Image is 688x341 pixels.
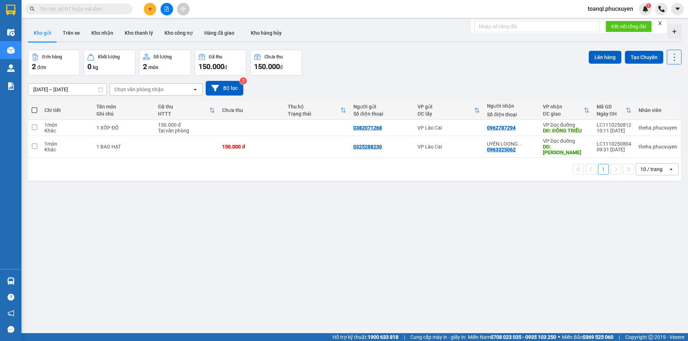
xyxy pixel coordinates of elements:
span: đ [280,64,283,70]
div: 1 XỐP ĐỒ [96,125,151,131]
div: Người gửi [353,104,410,109]
th: Toggle SortBy [154,101,219,120]
strong: 0708 023 035 - 0935 103 250 [491,334,556,340]
span: Kho hàng hủy [251,30,282,36]
span: copyright [648,335,653,340]
span: Miền Nam [468,333,556,341]
span: notification [8,310,14,317]
img: warehouse-icon [7,47,15,54]
div: Người nhận [487,103,536,109]
span: 0 [87,62,91,71]
div: VP nhận [543,104,584,109]
button: Chưa thu150.000đ [250,50,302,75]
span: 2 [143,62,147,71]
span: 2 [32,62,36,71]
input: Nhập số tổng đài [474,21,600,32]
div: Số điện thoại [487,112,536,117]
div: VP Dọc đường [543,138,589,144]
span: aim [181,6,186,11]
div: LC1110250812 [597,122,631,128]
div: 0963325062 [487,147,516,152]
button: plus [144,3,156,15]
div: theha.phucxuyen [639,144,677,150]
img: icon-new-feature [642,6,649,12]
div: ĐC lấy [417,111,474,117]
span: plus [148,6,153,11]
img: warehouse-icon [7,64,15,72]
span: search [30,6,35,11]
button: Đã thu150.000đ [195,50,247,75]
button: 1 [598,164,609,175]
div: Mã GD [597,104,626,109]
button: Tạo Chuyến [625,51,663,64]
div: 10:11 [DATE] [597,128,631,133]
th: Toggle SortBy [284,101,350,120]
span: ⚪️ [558,336,560,338]
button: Hàng đã giao [199,24,240,42]
span: message [8,326,14,333]
div: Chưa thu [222,107,281,113]
div: Số điện thoại [353,111,410,117]
div: Chi tiết [44,107,89,113]
div: 09:31 [DATE] [597,147,631,152]
span: caret-down [674,6,681,12]
span: Cung cấp máy in - giấy in: [410,333,466,341]
th: Toggle SortBy [593,101,635,120]
span: kg [93,64,98,70]
div: LC1110250804 [597,141,631,147]
div: 150.000 đ [158,122,215,128]
button: Trên xe [57,24,86,42]
div: VP Lào Cai [417,144,480,150]
span: 1 [647,3,650,8]
span: ... [518,141,522,147]
div: Đơn hàng [42,54,62,59]
span: Miền Bắc [562,333,613,341]
div: Ngày ĐH [597,111,626,117]
button: file-add [161,3,173,15]
sup: 2 [240,77,247,84]
div: Chưa thu [264,54,283,59]
span: món [148,64,158,70]
div: VP gửi [417,104,474,109]
div: Đã thu [158,104,209,109]
button: Bộ lọc [206,81,243,96]
span: Kết nối tổng đài [611,23,646,30]
th: Toggle SortBy [539,101,593,120]
span: question-circle [8,294,14,301]
div: Khác [44,128,89,133]
button: Đơn hàng2đơn [28,50,80,75]
div: Số lượng [153,54,172,59]
button: Kết nối tổng đài [606,21,652,32]
div: UYÊN LOONG TOONG [487,141,536,147]
strong: 0369 525 060 [583,334,613,340]
div: Đã thu [209,54,222,59]
div: Ghi chú [96,111,151,117]
img: phone-icon [658,6,665,12]
th: Toggle SortBy [414,101,483,120]
span: | [404,333,405,341]
button: aim [177,3,190,15]
div: DĐ: ĐÔNG TRIỀU [543,128,589,133]
div: Thu hộ [288,104,340,109]
div: 150.000 đ [222,144,281,150]
img: logo-vxr [6,5,15,15]
div: HTTT [158,111,209,117]
span: close [658,21,663,26]
span: Hỗ trợ kỹ thuật: [333,333,398,341]
div: theha.phucxuyen [639,125,677,131]
div: Nhân viên [639,107,677,113]
input: Tìm tên, số ĐT hoặc mã đơn [39,5,124,13]
span: file-add [164,6,169,11]
div: 0382071268 [353,125,382,131]
span: 150.000 [254,62,280,71]
button: Kho công nợ [159,24,199,42]
div: 1 món [44,141,89,147]
div: 0325288230 [353,144,382,150]
button: Khối lượng0kg [83,50,135,75]
input: Select a date range. [28,84,106,95]
sup: 1 [646,3,651,8]
span: | [619,333,620,341]
div: 1 BAO HẠT [96,144,151,150]
div: 0962787294 [487,125,516,131]
button: Kho nhận [86,24,119,42]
